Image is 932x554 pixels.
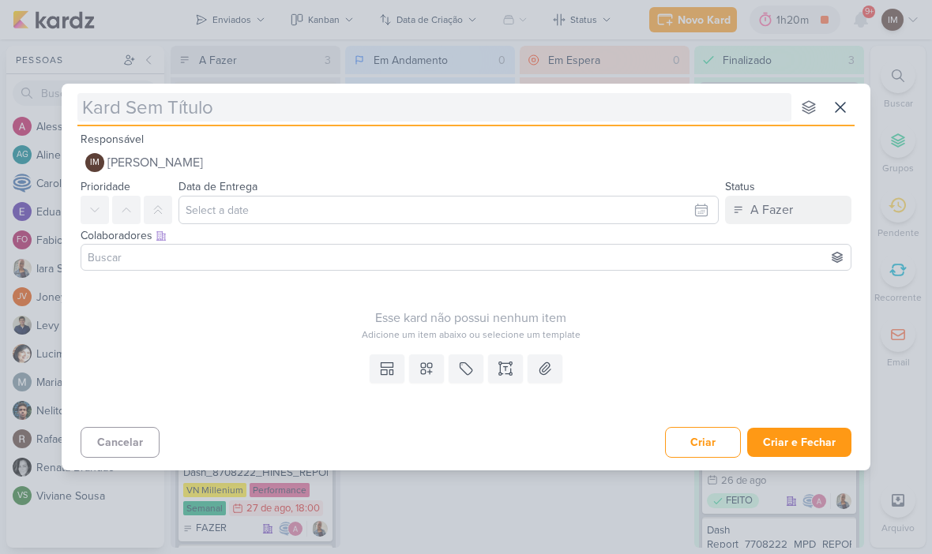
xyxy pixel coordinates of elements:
[85,153,104,172] div: Isabella Machado Guimarães
[90,159,100,167] p: IM
[750,200,793,219] div: A Fazer
[665,427,741,458] button: Criar
[107,153,203,172] span: [PERSON_NAME]
[81,180,130,193] label: Prioridade
[179,196,719,224] input: Select a date
[81,309,861,328] div: Esse kard não possui nenhum item
[747,428,851,457] button: Criar e Fechar
[81,227,851,244] div: Colaboradores
[725,196,851,224] button: A Fazer
[179,180,257,193] label: Data de Entrega
[725,180,755,193] label: Status
[81,328,861,342] div: Adicione um item abaixo ou selecione um template
[77,93,791,122] input: Kard Sem Título
[81,427,160,458] button: Cancelar
[81,148,851,177] button: IM [PERSON_NAME]
[85,248,847,267] input: Buscar
[81,133,144,146] label: Responsável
